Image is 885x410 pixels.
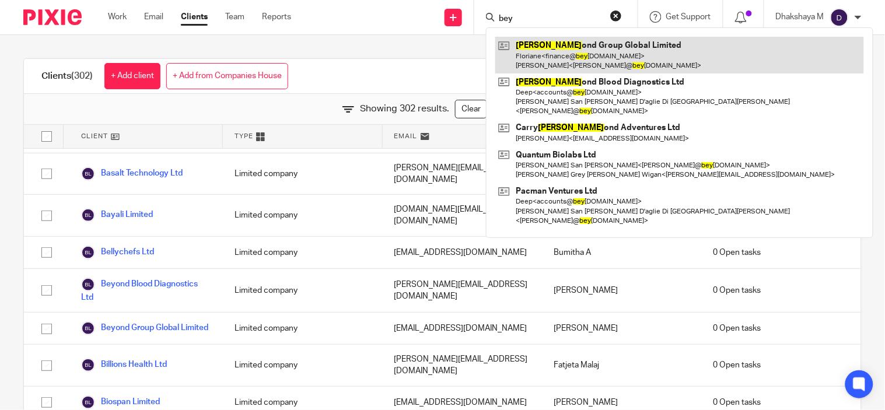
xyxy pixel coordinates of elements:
[41,70,93,82] h1: Clients
[36,125,58,148] input: Select all
[81,395,95,409] img: svg%3E
[81,208,153,222] a: Bayali Limited
[225,11,244,23] a: Team
[81,246,154,260] a: Bellychefs Ltd
[542,237,701,268] div: Bumitha A
[455,100,487,118] a: Clear
[81,278,95,292] img: svg%3E
[223,269,382,312] div: Limited company
[713,323,761,334] span: 0 Open tasks
[223,195,382,236] div: Limited company
[394,131,418,141] span: Email
[498,14,603,24] input: Search
[23,9,82,25] img: Pixie
[166,63,288,89] a: + Add from Companies House
[610,10,622,22] button: Clear
[223,237,382,268] div: Limited company
[713,397,761,408] span: 0 Open tasks
[383,269,542,312] div: [PERSON_NAME][EMAIL_ADDRESS][DOMAIN_NAME]
[144,11,163,23] a: Email
[713,247,761,258] span: 0 Open tasks
[81,208,95,222] img: svg%3E
[81,167,95,181] img: svg%3E
[81,131,108,141] span: Client
[383,195,542,236] div: [DOMAIN_NAME][EMAIL_ADDRESS][DOMAIN_NAME]
[542,345,701,386] div: Fatjeta Malaj
[223,313,382,344] div: Limited company
[383,345,542,386] div: [PERSON_NAME][EMAIL_ADDRESS][DOMAIN_NAME]
[81,278,211,303] a: Beyond Blood Diagnostics Ltd
[235,131,253,141] span: Type
[666,13,711,21] span: Get Support
[542,313,701,344] div: [PERSON_NAME]
[81,395,160,409] a: Biospan Limited
[776,11,824,23] p: Dhakshaya M
[223,345,382,386] div: Limited company
[81,246,95,260] img: svg%3E
[108,11,127,23] a: Work
[181,11,208,23] a: Clients
[383,237,542,268] div: [EMAIL_ADDRESS][DOMAIN_NAME]
[81,167,183,181] a: Basalt Technology Ltd
[262,11,291,23] a: Reports
[830,8,849,27] img: svg%3E
[81,321,208,335] a: Beyond Group Global Limited
[223,153,382,195] div: Limited company
[383,313,542,344] div: [EMAIL_ADDRESS][DOMAIN_NAME]
[81,358,167,372] a: Billions Health Ltd
[104,63,160,89] a: + Add client
[713,359,761,371] span: 0 Open tasks
[713,285,761,296] span: 0 Open tasks
[81,321,95,335] img: svg%3E
[360,102,449,115] span: Showing 302 results.
[383,153,542,195] div: [PERSON_NAME][EMAIL_ADDRESS][DOMAIN_NAME]
[71,71,93,80] span: (302)
[542,269,701,312] div: [PERSON_NAME]
[81,358,95,372] img: svg%3E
